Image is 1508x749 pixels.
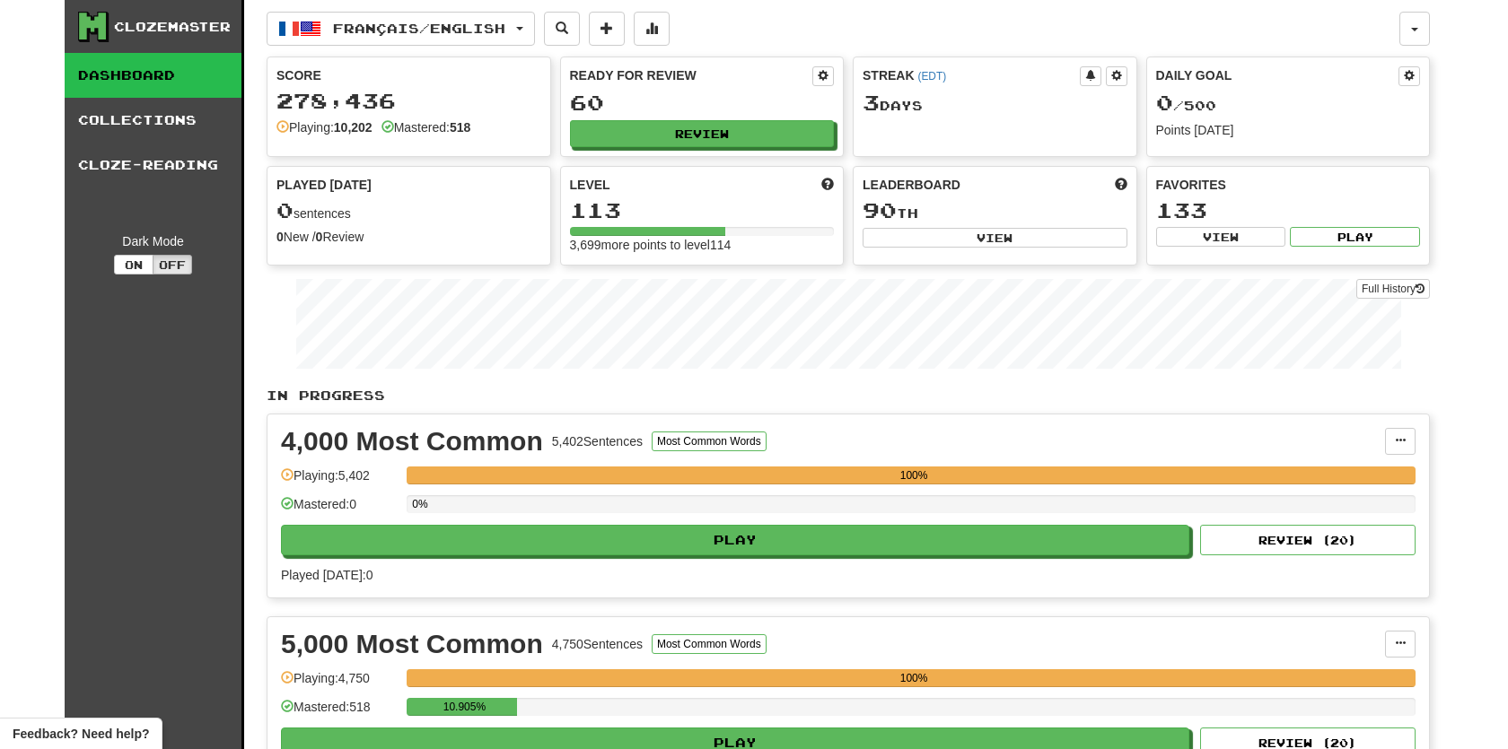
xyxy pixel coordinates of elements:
button: More stats [634,12,670,46]
div: th [863,199,1127,222]
div: Day s [863,91,1127,115]
div: Mastered: [381,118,471,136]
button: View [1156,227,1286,247]
button: Most Common Words [652,431,767,451]
div: 5,000 Most Common [281,631,543,658]
button: Off [153,255,192,274]
p: In Progress [267,387,1430,405]
strong: 0 [276,230,284,244]
span: Played [DATE] [276,176,372,194]
a: Cloze-Reading [65,143,241,187]
div: Clozemaster [114,18,231,36]
div: Playing: 4,750 [281,669,398,699]
button: Review (20) [1200,525,1416,555]
div: Playing: 5,402 [281,466,398,496]
a: Full History [1356,279,1430,299]
span: 3 [863,90,880,115]
span: 90 [863,197,897,222]
span: Open feedback widget [13,725,149,743]
div: 3,699 more points to level 114 [570,236,835,254]
button: View [863,228,1127,248]
div: New / Review [276,228,541,246]
div: 113 [570,199,835,222]
button: Add sentence to collection [589,12,625,46]
span: Leaderboard [863,176,960,194]
div: 4,000 Most Common [281,428,543,455]
div: 278,436 [276,90,541,112]
button: Français/English [267,12,535,46]
div: Ready for Review [570,66,813,84]
div: 133 [1156,199,1421,222]
strong: 518 [450,120,470,135]
button: Play [1290,227,1420,247]
div: 100% [412,669,1416,687]
div: Favorites [1156,176,1421,194]
div: Score [276,66,541,84]
div: Streak [863,66,1080,84]
span: / 500 [1156,98,1216,113]
strong: 10,202 [334,120,373,135]
span: Played [DATE]: 0 [281,568,373,582]
strong: 0 [316,230,323,244]
span: Score more points to level up [821,176,834,194]
span: Level [570,176,610,194]
a: (EDT) [917,70,946,83]
button: Search sentences [544,12,580,46]
a: Dashboard [65,53,241,98]
div: Dark Mode [78,232,228,250]
div: Mastered: 0 [281,495,398,525]
div: 4,750 Sentences [552,635,643,653]
span: Français / English [333,21,505,36]
span: This week in points, UTC [1115,176,1127,194]
div: sentences [276,199,541,222]
button: Review [570,120,835,147]
div: 5,402 Sentences [552,432,643,450]
span: 0 [276,197,294,222]
div: Playing: [276,118,373,136]
div: 100% [412,466,1416,484]
button: Play [281,525,1189,555]
button: On [114,255,153,274]
div: Points [DATE] [1156,121,1421,139]
div: 60 [570,91,835,114]
button: Most Common Words [652,634,767,654]
div: 10.905% [412,698,516,716]
span: 0 [1156,90,1173,115]
div: Daily Goal [1156,66,1399,86]
a: Collections [65,98,241,143]
div: Mastered: 518 [281,698,398,727]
